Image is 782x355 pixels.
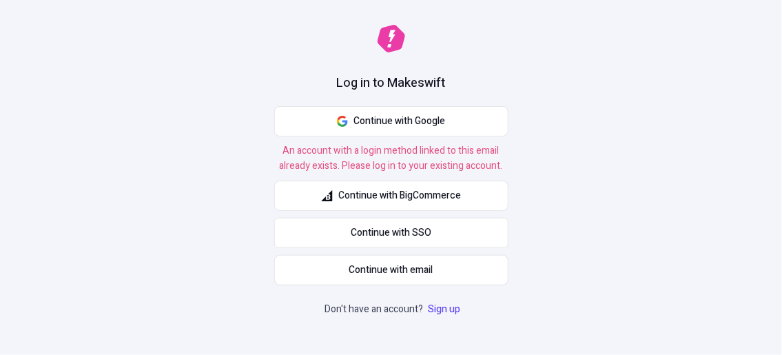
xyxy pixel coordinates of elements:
span: Continue with email [349,263,433,278]
span: Continue with BigCommerce [338,188,461,203]
a: Sign up [425,302,463,316]
button: Continue with BigCommerce [274,181,508,211]
p: Don't have an account? [325,302,463,317]
button: Continue with email [274,255,508,285]
button: Continue with Google [274,106,508,136]
h1: Log in to Makeswift [337,74,446,92]
p: An account with a login method linked to this email already exists. Please log in to your existin... [274,143,508,174]
span: Continue with Google [353,114,445,129]
a: Continue with SSO [274,218,508,248]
